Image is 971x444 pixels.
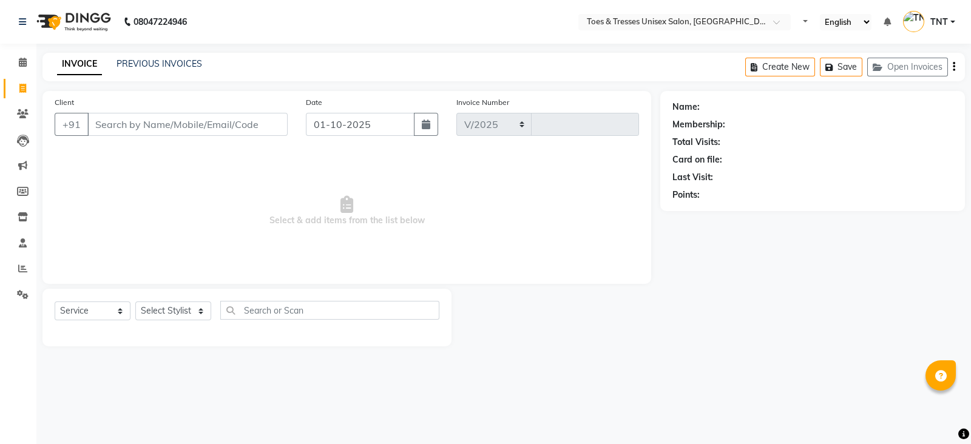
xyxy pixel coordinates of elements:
input: Search by Name/Mobile/Email/Code [87,113,288,136]
img: TNT [903,11,924,32]
button: Create New [745,58,815,76]
label: Invoice Number [456,97,509,108]
span: TNT [930,16,948,29]
button: +91 [55,113,89,136]
label: Date [306,97,322,108]
b: 08047224946 [134,5,187,39]
img: logo [31,5,114,39]
div: Name: [672,101,700,113]
button: Save [820,58,862,76]
input: Search or Scan [220,301,439,320]
div: Card on file: [672,153,722,166]
a: PREVIOUS INVOICES [117,58,202,69]
a: INVOICE [57,53,102,75]
div: Membership: [672,118,725,131]
div: Last Visit: [672,171,713,184]
div: Points: [672,189,700,201]
span: Select & add items from the list below [55,150,639,272]
button: Open Invoices [867,58,948,76]
div: Total Visits: [672,136,720,149]
label: Client [55,97,74,108]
